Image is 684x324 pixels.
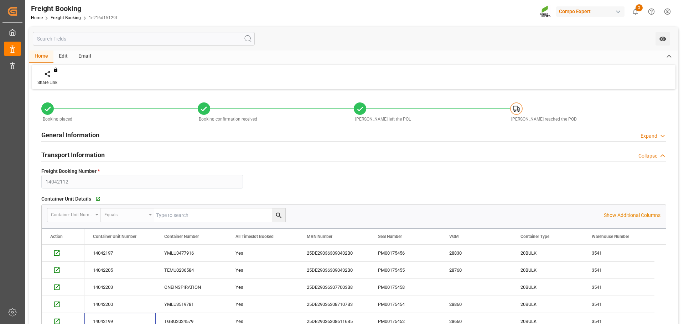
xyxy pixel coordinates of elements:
[441,296,512,313] div: 28860
[592,234,629,239] span: Warehouse Number
[31,15,43,20] a: Home
[84,262,156,278] div: 14042205
[42,245,84,262] div: Press SPACE to select this row.
[156,245,227,261] div: YMLU3477916
[43,117,72,122] span: Booking placed
[84,245,654,262] div: Press SPACE to select this row.
[520,245,575,261] div: 20BULK
[583,262,654,278] div: 3541
[164,234,199,239] span: Container Number
[307,234,332,239] span: MRN Number
[84,296,654,313] div: Press SPACE to select this row.
[84,245,156,261] div: 14042197
[41,168,100,175] span: Freight Booking Number
[41,150,105,160] h2: Transport Information
[156,262,227,278] div: TEMU0236584
[156,279,227,296] div: ONEINSPIRATION
[84,296,156,313] div: 14042200
[655,32,670,46] button: open menu
[355,117,411,122] span: [PERSON_NAME] left the POL
[156,296,227,313] div: YMLU3519781
[42,279,84,296] div: Press SPACE to select this row.
[235,262,290,278] div: Yes
[604,212,660,219] p: Show Additional Columns
[638,152,657,160] div: Collapse
[583,296,654,313] div: 3541
[441,245,512,261] div: 28830
[627,4,643,20] button: show 2 new notifications
[583,279,654,296] div: 3541
[93,234,136,239] span: Container Unit Number
[41,130,99,140] h2: General Information
[31,3,117,14] div: Freight Booking
[235,296,290,313] div: Yes
[42,296,84,313] div: Press SPACE to select this row.
[235,279,290,296] div: Yes
[369,262,441,278] div: PM00175455
[520,296,575,313] div: 20BULK
[378,234,402,239] span: Seal Number
[104,210,146,218] div: Equals
[511,117,577,122] span: [PERSON_NAME] reached the POD
[51,210,93,218] div: Container Unit Number
[29,51,53,63] div: Home
[235,245,290,261] div: Yes
[53,51,73,63] div: Edit
[84,279,654,296] div: Press SPACE to select this row.
[101,208,154,222] button: open menu
[50,234,63,239] div: Action
[33,32,255,46] input: Search Fields
[520,234,549,239] span: Container Type
[84,262,654,279] div: Press SPACE to select this row.
[272,208,285,222] button: search button
[556,5,627,18] button: Compo Expert
[51,15,81,20] a: Freight Booking
[298,296,369,313] div: 25DE290363087107B3
[449,234,459,239] span: VGM
[298,245,369,261] div: 25DE290363090432B0
[643,4,659,20] button: Help Center
[42,262,84,279] div: Press SPACE to select this row.
[540,5,551,18] img: Screenshot%202023-09-29%20at%2010.02.21.png_1712312052.png
[199,117,257,122] span: Booking confirmation received
[583,245,654,261] div: 3541
[520,262,575,278] div: 20BULK
[369,279,441,296] div: PM00175458
[47,208,101,222] button: open menu
[641,132,657,140] div: Expand
[636,4,643,11] span: 2
[441,262,512,278] div: 28760
[520,279,575,296] div: 20BULK
[73,51,97,63] div: Email
[298,279,369,296] div: 25DE290363077003B8
[154,208,285,222] input: Type to search
[41,195,91,203] span: Container Unit Details
[84,279,156,296] div: 14042203
[369,296,441,313] div: PM00175454
[298,262,369,278] div: 25DE290363090432B0
[556,6,625,17] div: Compo Expert
[235,234,274,239] span: All Timeslot Booked
[369,245,441,261] div: PM00175456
